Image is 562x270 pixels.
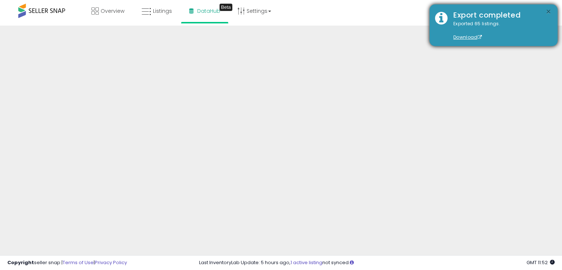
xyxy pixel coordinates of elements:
a: 1 active listing [291,259,322,266]
div: Export completed [448,10,552,20]
span: DataHub [197,7,220,15]
span: Overview [101,7,124,15]
button: × [546,7,551,16]
a: Download [453,34,482,40]
div: seller snap | | [7,259,127,266]
span: 2025-10-10 11:52 GMT [527,259,555,266]
strong: Copyright [7,259,34,266]
span: Listings [153,7,172,15]
a: Terms of Use [63,259,94,266]
div: Last InventoryLab Update: 5 hours ago, not synced. [199,259,555,266]
a: Privacy Policy [95,259,127,266]
div: Tooltip anchor [220,4,232,11]
div: Exported 65 listings. [448,20,552,41]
